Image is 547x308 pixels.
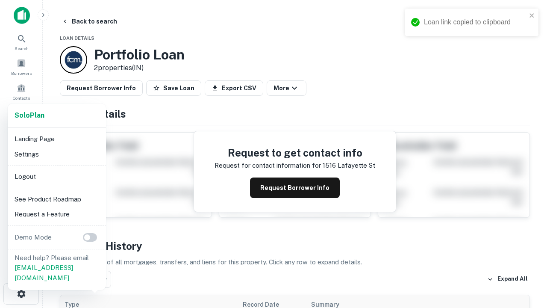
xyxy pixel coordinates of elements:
[11,169,103,184] li: Logout
[11,131,103,147] li: Landing Page
[15,253,99,283] p: Need help? Please email
[504,240,547,281] iframe: Chat Widget
[15,110,44,121] a: SoloPlan
[15,264,73,281] a: [EMAIL_ADDRESS][DOMAIN_NAME]
[15,111,44,119] strong: Solo Plan
[424,17,526,27] div: Loan link copied to clipboard
[11,232,55,243] p: Demo Mode
[529,12,535,20] button: close
[11,147,103,162] li: Settings
[11,207,103,222] li: Request a Feature
[11,192,103,207] li: See Product Roadmap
